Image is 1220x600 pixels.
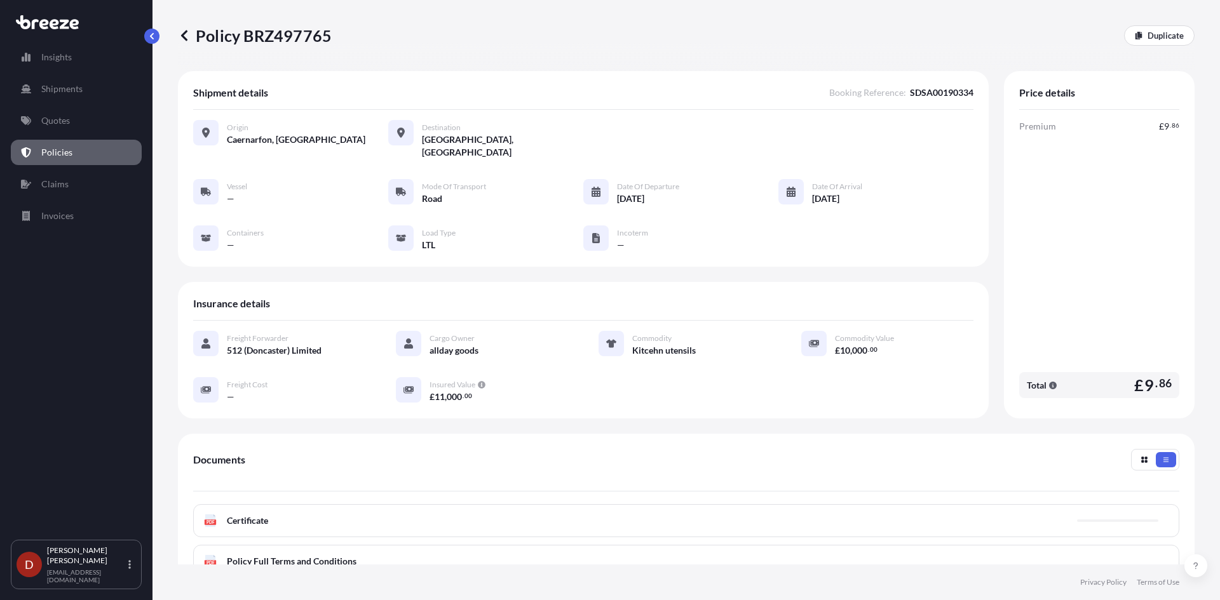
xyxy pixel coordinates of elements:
[41,114,70,127] p: Quotes
[422,123,461,133] span: Destination
[435,392,445,401] span: 11
[1019,120,1056,133] span: Premium
[41,210,74,222] p: Invoices
[25,558,34,571] span: D
[1148,29,1184,42] p: Duplicate
[227,390,234,403] span: —
[207,561,215,565] text: PDF
[617,228,648,238] span: Incoterm
[422,239,435,251] span: LTL
[632,344,696,357] span: Kitcehn utensils
[1170,123,1171,128] span: .
[1019,86,1075,99] span: Price details
[207,520,215,524] text: PDF
[227,239,234,251] span: —
[1159,380,1172,387] span: 86
[1080,577,1127,587] a: Privacy Policy
[422,133,583,159] span: [GEOGRAPHIC_DATA], [GEOGRAPHIC_DATA]
[463,394,464,398] span: .
[910,86,973,99] span: SDSA00190334
[227,380,268,390] span: Freight Cost
[193,297,270,310] span: Insurance details
[1027,379,1047,392] span: Total
[1137,577,1179,587] a: Terms of Use
[227,344,322,357] span: 512 (Doncaster) Limited
[193,453,245,466] span: Documents
[227,555,356,568] span: Policy Full Terms and Conditions
[422,182,486,192] span: Mode of Transport
[632,333,672,343] span: Commodity
[840,346,850,355] span: 10
[227,514,268,527] span: Certificate
[227,133,365,146] span: Caernarfon, [GEOGRAPHIC_DATA]
[193,86,268,99] span: Shipment details
[870,347,878,352] span: 00
[422,228,456,238] span: Load Type
[227,192,234,205] span: —
[447,392,462,401] span: 000
[227,182,247,192] span: Vessel
[1144,377,1154,393] span: 9
[1134,377,1144,393] span: £
[227,333,288,343] span: Freight Forwarder
[1155,380,1158,387] span: .
[617,192,644,205] span: [DATE]
[868,347,869,352] span: .
[1159,122,1164,131] span: £
[41,83,83,95] p: Shipments
[617,182,679,192] span: Date of Departure
[445,392,447,401] span: ,
[617,239,625,251] span: —
[464,394,472,398] span: 00
[835,346,840,355] span: £
[11,108,142,133] a: Quotes
[422,192,442,205] span: Road
[850,346,852,355] span: ,
[852,346,867,355] span: 000
[11,76,142,102] a: Shipments
[11,44,142,70] a: Insights
[430,333,475,343] span: Cargo Owner
[11,203,142,229] a: Invoices
[430,344,478,357] span: allday goods
[41,51,72,63] p: Insights
[1164,122,1169,131] span: 9
[41,178,69,190] p: Claims
[193,545,1179,578] a: PDFPolicy Full Terms and Conditions
[11,140,142,165] a: Policies
[829,86,906,99] span: Booking Reference :
[835,333,894,343] span: Commodity Value
[1124,25,1195,46] a: Duplicate
[430,380,475,390] span: Insured Value
[41,146,72,159] p: Policies
[178,25,332,46] p: Policy BRZ497765
[812,182,862,192] span: Date of Arrival
[1172,123,1179,128] span: 86
[227,228,264,238] span: Containers
[430,392,435,401] span: £
[47,545,126,566] p: [PERSON_NAME] [PERSON_NAME]
[227,123,248,133] span: Origin
[812,192,839,205] span: [DATE]
[47,568,126,583] p: [EMAIL_ADDRESS][DOMAIN_NAME]
[11,171,142,197] a: Claims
